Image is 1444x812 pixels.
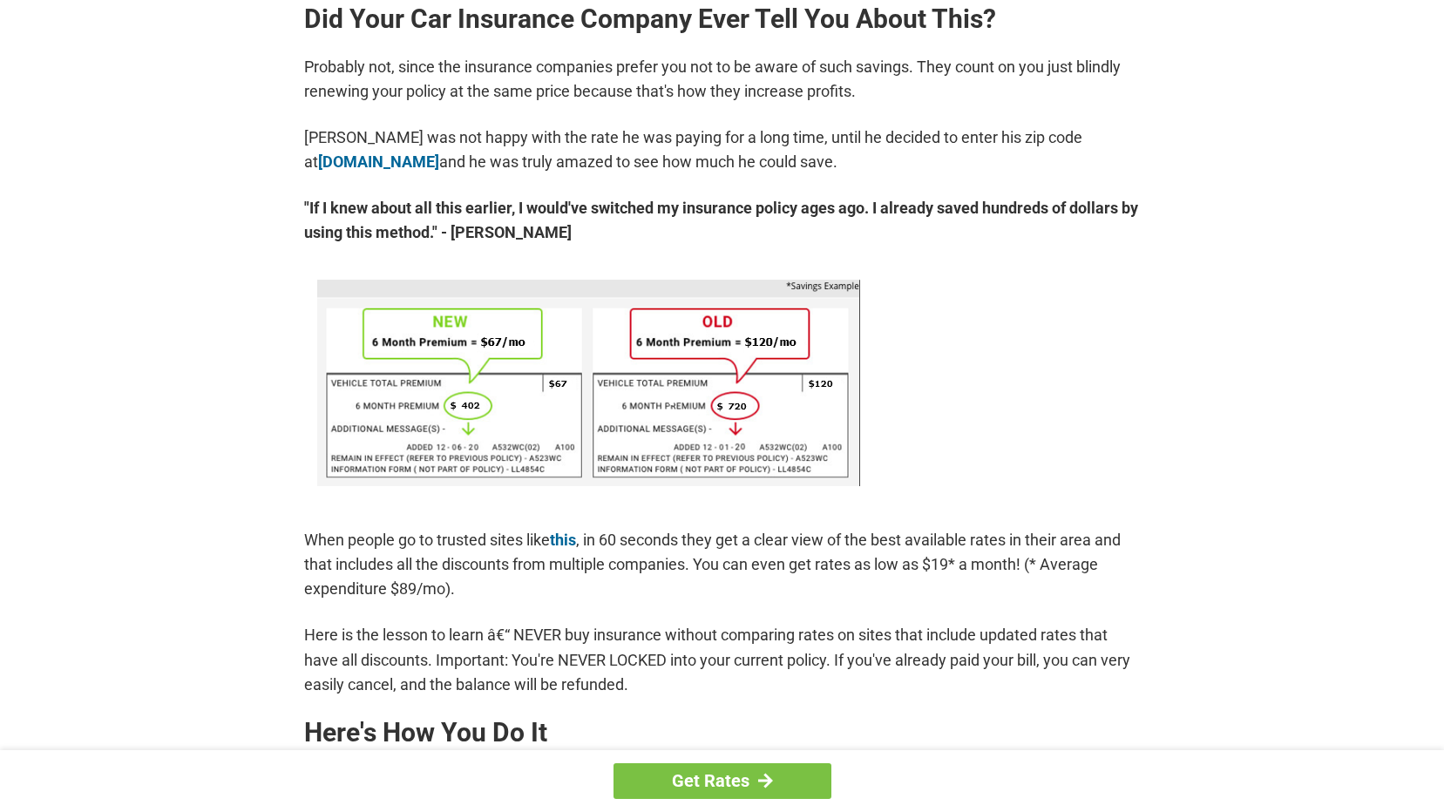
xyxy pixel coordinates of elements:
[304,528,1141,601] p: When people go to trusted sites like , in 60 seconds they get a clear view of the best available ...
[614,763,831,799] a: Get Rates
[304,125,1141,174] p: [PERSON_NAME] was not happy with the rate he was paying for a long time, until he decided to ente...
[550,531,576,549] a: this
[304,55,1141,104] p: Probably not, since the insurance companies prefer you not to be aware of such savings. They coun...
[304,5,1141,33] h2: Did Your Car Insurance Company Ever Tell You About This?
[304,623,1141,696] p: Here is the lesson to learn â€“ NEVER buy insurance without comparing rates on sites that include...
[318,152,439,171] a: [DOMAIN_NAME]
[304,719,1141,747] h2: Here's How You Do It
[317,280,860,486] img: savings
[304,196,1141,245] strong: "If I knew about all this earlier, I would've switched my insurance policy ages ago. I already sa...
